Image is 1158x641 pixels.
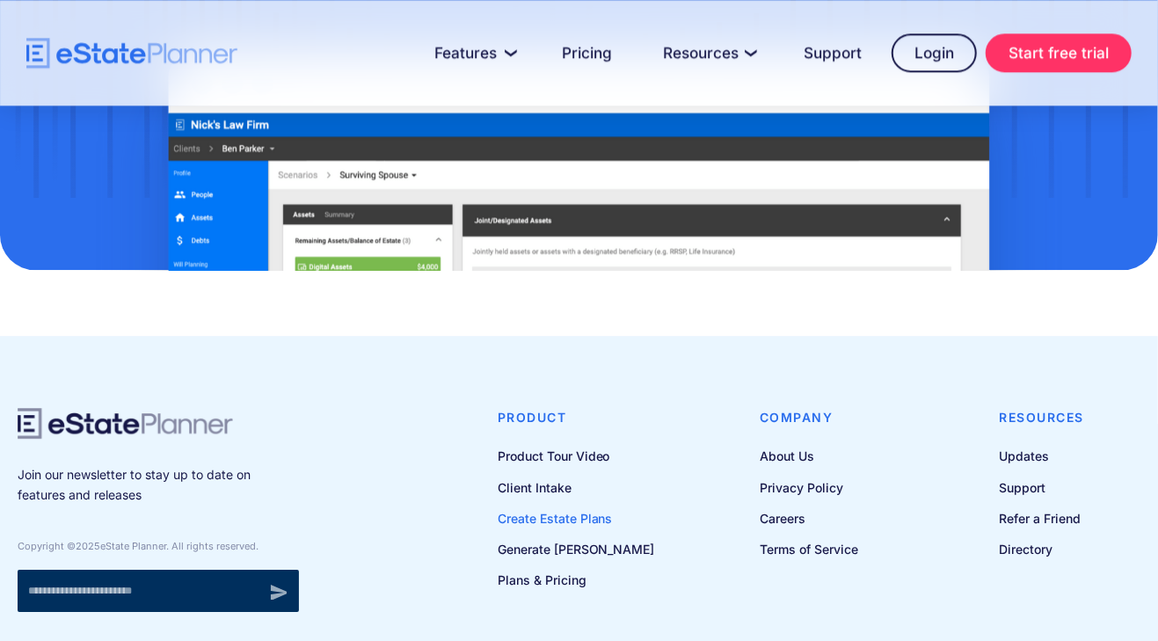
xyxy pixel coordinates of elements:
a: Directory [999,538,1084,560]
a: Careers [760,507,858,529]
a: home [26,38,237,69]
a: Login [892,33,977,72]
a: Support [999,477,1084,499]
p: Join our newsletter to stay up to date on features and releases [18,465,299,505]
span: 2025 [76,540,100,552]
a: Plans & Pricing [498,569,655,591]
a: Refer a Friend [999,507,1084,529]
a: Product Tour Video [498,445,655,467]
a: Terms of Service [760,538,858,560]
a: Start free trial [986,33,1132,72]
a: Generate [PERSON_NAME] [498,538,655,560]
a: Pricing [541,35,633,70]
a: About Us [760,445,858,467]
a: Features [413,35,532,70]
a: Privacy Policy [760,477,858,499]
a: Support [783,35,883,70]
a: Updates [999,445,1084,467]
a: Client Intake [498,477,655,499]
h4: Company [760,408,858,427]
a: Create Estate Plans [498,507,655,529]
div: Copyright © eState Planner. All rights reserved. [18,540,299,552]
a: Resources [642,35,774,70]
h4: Resources [999,408,1084,427]
h4: Product [498,408,655,427]
form: Newsletter signup [18,570,299,612]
